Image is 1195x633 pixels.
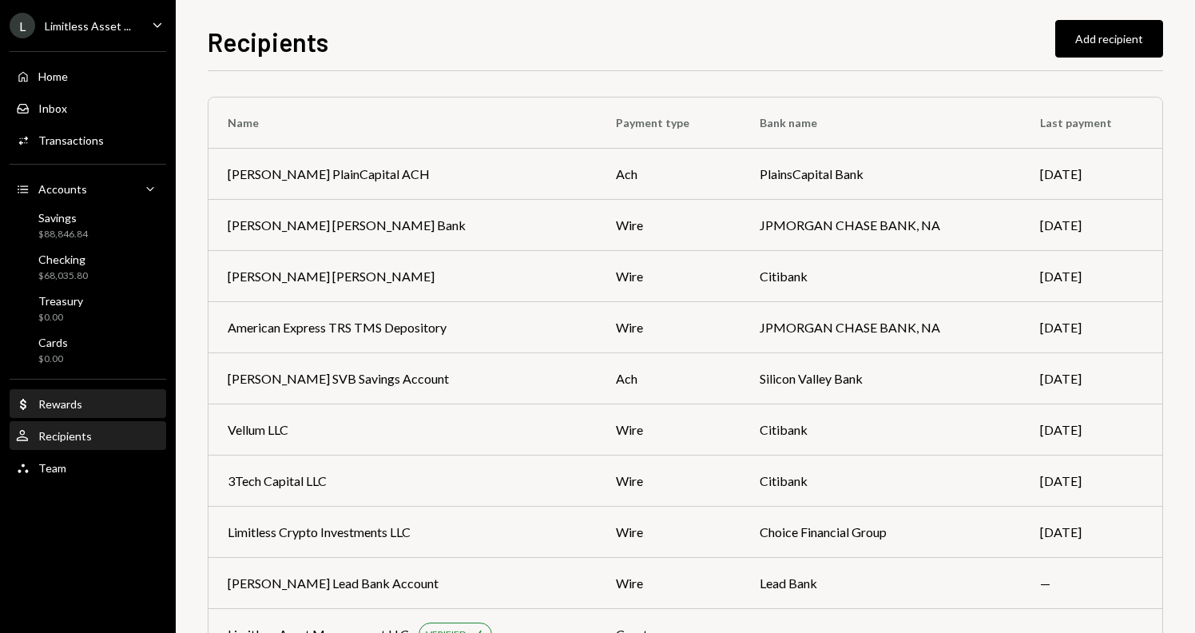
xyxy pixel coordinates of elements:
[10,62,166,90] a: Home
[616,369,721,388] div: ach
[1021,251,1162,302] td: [DATE]
[1021,456,1162,507] td: [DATE]
[1021,404,1162,456] td: [DATE]
[616,420,721,440] div: wire
[1021,507,1162,558] td: [DATE]
[38,352,68,366] div: $0.00
[208,98,597,149] th: Name
[1021,200,1162,251] td: [DATE]
[228,216,466,235] div: [PERSON_NAME] [PERSON_NAME] Bank
[228,165,430,184] div: [PERSON_NAME] PlainCapital ACH
[38,70,68,83] div: Home
[38,429,92,443] div: Recipients
[38,461,66,475] div: Team
[208,26,328,58] h1: Recipients
[1055,20,1163,58] button: Add recipient
[228,267,435,286] div: [PERSON_NAME] [PERSON_NAME]
[616,165,721,184] div: ach
[740,251,1021,302] td: Citibank
[38,269,88,283] div: $68,035.80
[597,98,740,149] th: Payment type
[10,389,166,418] a: Rewards
[740,98,1021,149] th: Bank name
[10,421,166,450] a: Recipients
[10,174,166,203] a: Accounts
[740,456,1021,507] td: Citibank
[1021,353,1162,404] td: [DATE]
[38,397,82,411] div: Rewards
[740,302,1021,353] td: JPMORGAN CHASE BANK, NA
[38,253,88,266] div: Checking
[740,353,1021,404] td: Silicon Valley Bank
[228,318,447,337] div: American Express TRS TMS Depository
[228,523,411,542] div: Limitless Crypto Investments LLC
[740,507,1021,558] td: Choice Financial Group
[38,211,88,225] div: Savings
[38,336,68,349] div: Cards
[38,133,104,147] div: Transactions
[38,294,83,308] div: Treasury
[1021,98,1162,149] th: Last payment
[1021,558,1162,609] td: —
[10,331,166,369] a: Cards$0.00
[10,13,35,38] div: L
[616,523,721,542] div: wire
[1021,149,1162,200] td: [DATE]
[616,267,721,286] div: wire
[38,311,83,324] div: $0.00
[38,102,67,115] div: Inbox
[616,318,721,337] div: wire
[228,420,288,440] div: Vellum LLC
[228,574,439,593] div: [PERSON_NAME] Lead Bank Account
[10,206,166,245] a: Savings$88,846.84
[10,94,166,122] a: Inbox
[1021,302,1162,353] td: [DATE]
[740,200,1021,251] td: JPMORGAN CHASE BANK, NA
[38,228,88,241] div: $88,846.84
[740,149,1021,200] td: PlainsCapital Bank
[740,558,1021,609] td: Lead Bank
[10,289,166,328] a: Treasury$0.00
[616,216,721,235] div: wire
[616,472,721,491] div: wire
[228,472,327,491] div: 3Tech Capital LLC
[10,248,166,286] a: Checking$68,035.80
[10,125,166,154] a: Transactions
[228,369,449,388] div: [PERSON_NAME] SVB Savings Account
[616,574,721,593] div: wire
[38,182,87,196] div: Accounts
[740,404,1021,456] td: Citibank
[10,453,166,482] a: Team
[45,19,131,33] div: Limitless Asset ...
